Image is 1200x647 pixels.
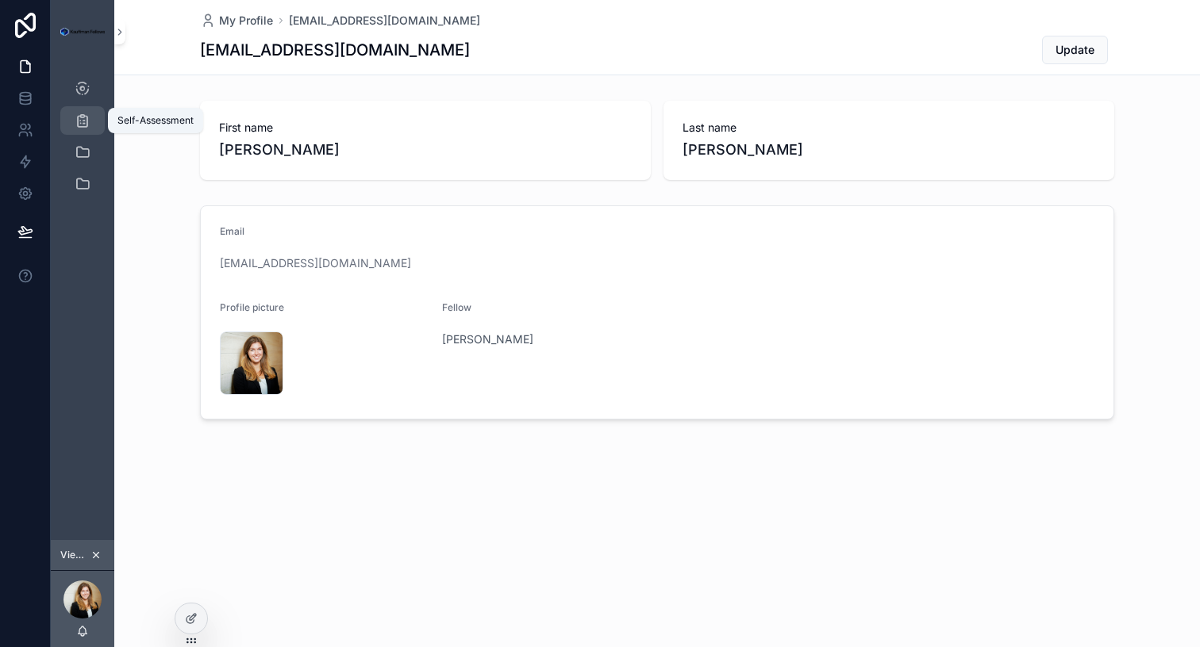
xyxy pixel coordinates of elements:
[683,120,1095,136] span: Last name
[200,13,273,29] a: My Profile
[60,549,87,561] span: Viewing as [PERSON_NAME]
[51,63,114,219] div: scrollable content
[117,114,194,127] div: Self-Assessment
[683,139,1095,161] span: [PERSON_NAME]
[1042,36,1108,64] button: Update
[220,225,244,237] span: Email
[220,255,411,271] a: [EMAIL_ADDRESS][DOMAIN_NAME]
[219,120,632,136] span: First name
[220,301,284,313] span: Profile picture
[219,139,632,161] span: [PERSON_NAME]
[200,39,470,61] h1: [EMAIL_ADDRESS][DOMAIN_NAME]
[219,13,273,29] span: My Profile
[60,28,105,36] img: App logo
[1056,42,1094,58] span: Update
[442,301,471,313] span: Fellow
[442,331,533,347] a: [PERSON_NAME]
[289,13,480,29] a: [EMAIL_ADDRESS][DOMAIN_NAME]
